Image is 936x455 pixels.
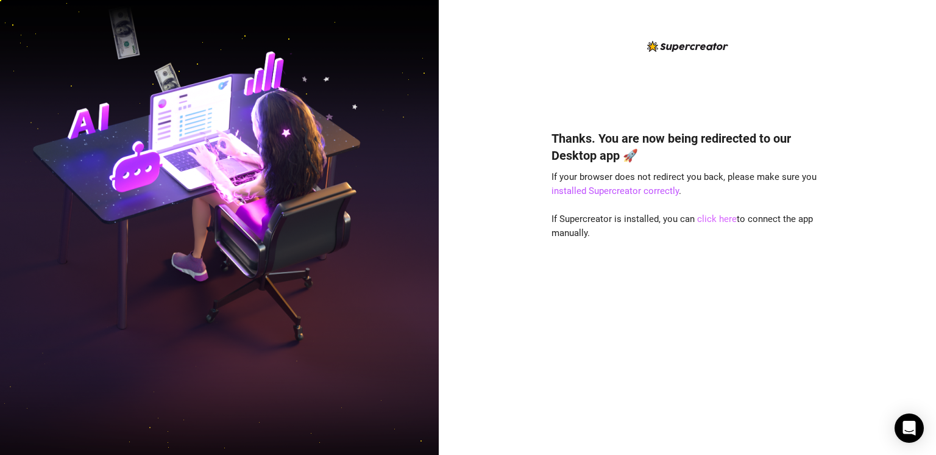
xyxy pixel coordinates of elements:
[551,185,679,196] a: installed Supercreator correctly
[697,213,737,224] a: click here
[647,41,728,52] img: logo-BBDzfeDw.svg
[551,171,817,197] span: If your browser does not redirect you back, please make sure you .
[895,414,924,443] div: Open Intercom Messenger
[551,213,813,239] span: If Supercreator is installed, you can to connect the app manually.
[551,130,823,164] h4: Thanks. You are now being redirected to our Desktop app 🚀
